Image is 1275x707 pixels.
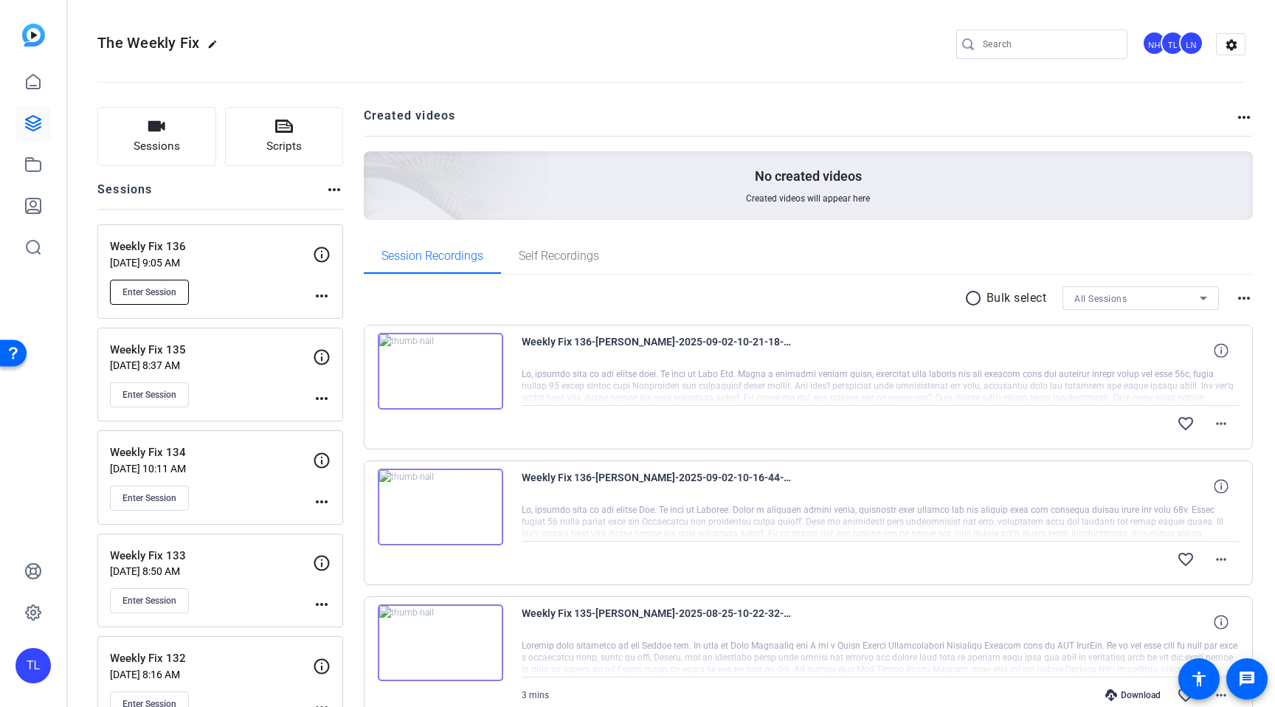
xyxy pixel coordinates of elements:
mat-icon: more_horiz [325,181,343,199]
img: thumb-nail [378,469,503,545]
p: [DATE] 9:05 AM [110,257,313,269]
mat-icon: radio_button_unchecked [964,289,987,307]
mat-icon: favorite_border [1177,551,1195,568]
p: Weekly Fix 135 [110,342,313,359]
div: TL [1161,31,1185,55]
span: Scripts [266,138,302,155]
mat-icon: more_horiz [313,390,331,407]
span: Enter Session [122,389,176,401]
span: Enter Session [122,286,176,298]
p: [DATE] 10:11 AM [110,463,313,475]
mat-icon: edit [207,39,225,57]
span: Enter Session [122,492,176,504]
ngx-avatar: Timothy Laurie [1161,31,1186,57]
img: blue-gradient.svg [22,24,45,46]
div: Download [1098,689,1168,701]
button: Scripts [225,107,344,166]
span: Created videos will appear here [746,193,870,204]
input: Search [983,35,1116,53]
mat-icon: more_horiz [1212,686,1230,704]
button: Enter Session [110,382,189,407]
div: TL [15,648,51,683]
p: [DATE] 8:50 AM [110,565,313,577]
button: Enter Session [110,486,189,511]
p: Bulk select [987,289,1047,307]
mat-icon: accessibility [1190,670,1208,688]
div: LN [1179,31,1203,55]
span: 3 mins [522,690,549,700]
p: Weekly Fix 134 [110,444,313,461]
mat-icon: more_horiz [1212,551,1230,568]
div: NH [1142,31,1167,55]
span: Weekly Fix 136-[PERSON_NAME]-2025-09-02-10-21-18-644-0 [522,333,795,368]
p: Weekly Fix 132 [110,650,313,667]
h2: Sessions [97,181,153,209]
h2: Created videos [364,107,1236,136]
mat-icon: more_horiz [1235,289,1253,307]
ngx-avatar: Lan Nguyen [1179,31,1205,57]
span: Enter Session [122,595,176,607]
span: Sessions [134,138,180,155]
p: No created videos [755,168,862,185]
p: Weekly Fix 136 [110,238,313,255]
span: Session Recordings [381,250,483,262]
mat-icon: message [1238,670,1256,688]
button: Enter Session [110,588,189,613]
button: Enter Session [110,280,189,305]
mat-icon: settings [1217,34,1246,56]
span: Weekly Fix 135-[PERSON_NAME]-2025-08-25-10-22-32-230-0 [522,604,795,640]
mat-icon: more_horiz [313,493,331,511]
button: Sessions [97,107,216,166]
mat-icon: more_horiz [313,287,331,305]
span: Weekly Fix 136-[PERSON_NAME]-2025-09-02-10-16-44-058-0 [522,469,795,504]
img: thumb-nail [378,333,503,410]
mat-icon: favorite_border [1177,415,1195,432]
p: [DATE] 8:37 AM [110,359,313,371]
img: thumb-nail [378,604,503,681]
span: The Weekly Fix [97,34,200,52]
mat-icon: more_horiz [1212,415,1230,432]
img: Creted videos background [198,5,550,325]
span: Self Recordings [519,250,599,262]
mat-icon: more_horiz [1235,108,1253,126]
mat-icon: favorite_border [1177,686,1195,704]
p: [DATE] 8:16 AM [110,669,313,680]
mat-icon: more_horiz [313,596,331,613]
p: Weekly Fix 133 [110,548,313,565]
span: All Sessions [1074,294,1127,304]
ngx-avatar: Nancy Hanninen [1142,31,1168,57]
